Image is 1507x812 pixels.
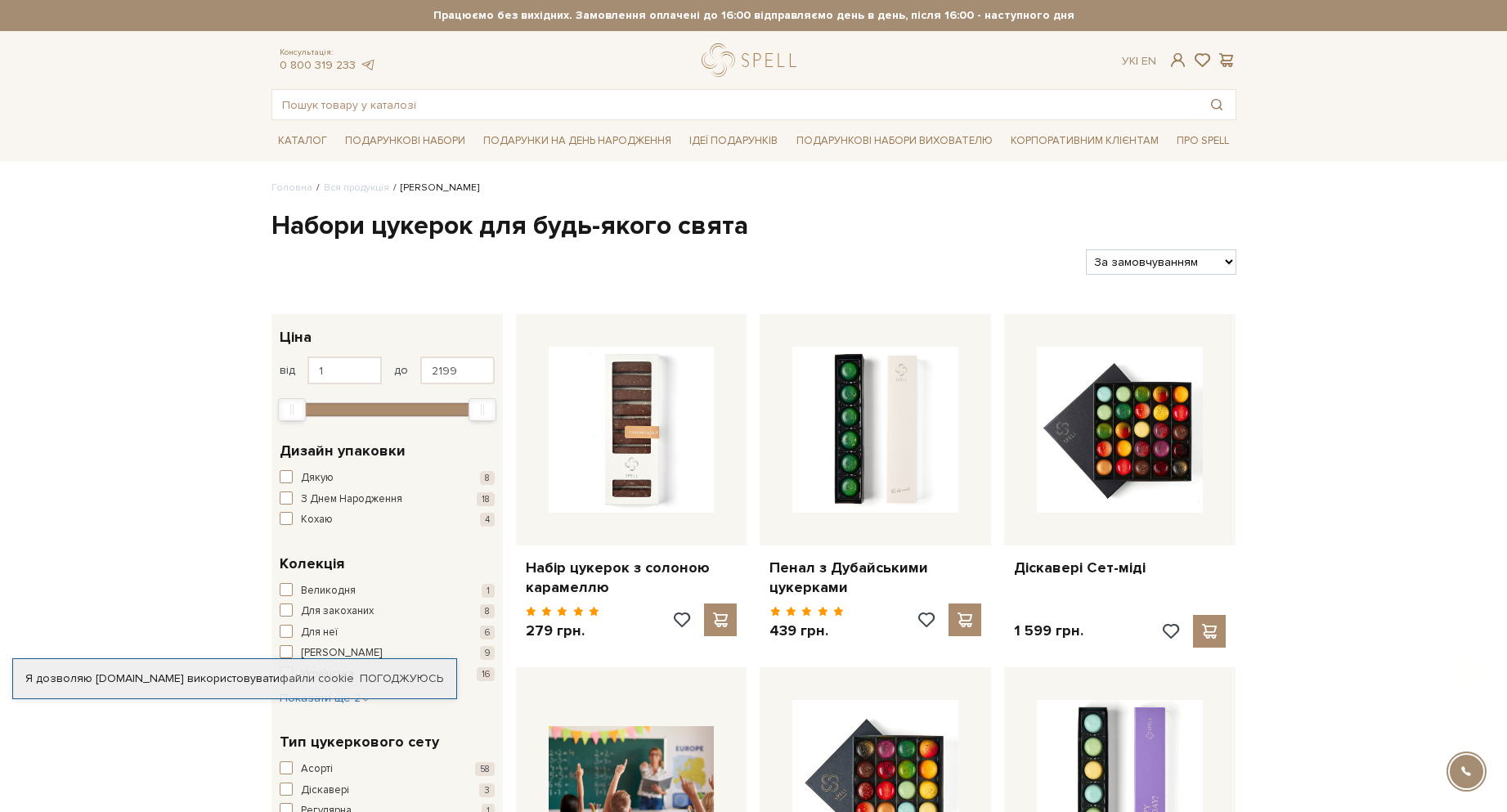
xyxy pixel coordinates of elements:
span: 3 [479,783,495,797]
p: 439 грн. [769,621,844,640]
input: Пошук товару у каталозі [272,90,1198,119]
a: Погоджуюсь [360,671,443,686]
a: Вся продукція [324,182,389,194]
h1: Набори цукерок для будь-якого свята [271,209,1236,244]
button: Дякую 8 [280,470,495,487]
a: 0 800 319 233 [280,58,356,72]
button: Для закоханих 8 [280,603,495,620]
span: Тип цукеркового сету [280,731,439,753]
a: Набір цукерок з солоною карамеллю [526,559,738,597]
a: Головна [271,182,312,194]
span: до [394,363,408,378]
span: З Днем Народження [301,491,402,508]
a: telegram [360,58,376,72]
button: Асорті 58 [280,761,495,778]
p: 1 599 грн. [1014,621,1083,640]
button: [PERSON_NAME] 9 [280,645,495,662]
div: Max [469,398,496,421]
span: Для закоханих [301,603,374,620]
button: Пошук товару у каталозі [1198,90,1236,119]
span: Діскавері [301,783,349,799]
a: Діскавері Сет-міді [1014,559,1226,577]
button: Великодня 1 [280,583,495,599]
div: Я дозволяю [DOMAIN_NAME] використовувати [13,671,456,686]
span: Дизайн упаковки [280,440,406,462]
span: 9 [480,646,495,660]
div: Min [278,398,306,421]
span: Для неї [301,625,338,641]
span: [PERSON_NAME] [301,645,382,662]
span: від [280,363,295,378]
button: Для неї 6 [280,625,495,641]
a: Подарункові набори вихователю [790,127,999,155]
a: En [1141,54,1156,68]
span: Консультація: [280,47,376,58]
div: Ук [1122,54,1156,69]
span: 18 [477,492,495,506]
span: Колекція [280,553,344,575]
a: Корпоративним клієнтам [1004,127,1165,155]
span: Великодня [301,583,356,599]
span: 16 [477,667,495,681]
span: Асорті [301,761,333,778]
a: Пенал з Дубайськими цукерками [769,559,981,597]
li: [PERSON_NAME] [389,181,479,195]
span: 4 [480,513,495,527]
a: logo [702,43,804,77]
strong: Працюємо без вихідних. Замовлення оплачені до 16:00 відправляємо день в день, після 16:00 - насту... [271,8,1236,23]
input: Ціна [307,357,382,384]
a: файли cookie [280,671,354,685]
span: 6 [480,626,495,639]
button: З Днем Народження 18 [280,491,495,508]
button: Кохаю 4 [280,512,495,528]
span: 58 [475,762,495,776]
input: Ціна [420,357,495,384]
span: | [1136,54,1138,68]
span: 8 [480,604,495,618]
a: Подарункові набори [339,128,472,154]
span: Дякую [301,470,334,487]
a: Каталог [271,128,334,154]
a: Про Spell [1170,128,1236,154]
span: Ціна [280,326,312,348]
span: Кохаю [301,512,333,528]
p: 279 грн. [526,621,600,640]
span: 8 [480,471,495,485]
span: 1 [482,584,495,598]
a: Ідеї подарунків [683,128,784,154]
a: Подарунки на День народження [477,128,678,154]
button: Діскавері 3 [280,783,495,799]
